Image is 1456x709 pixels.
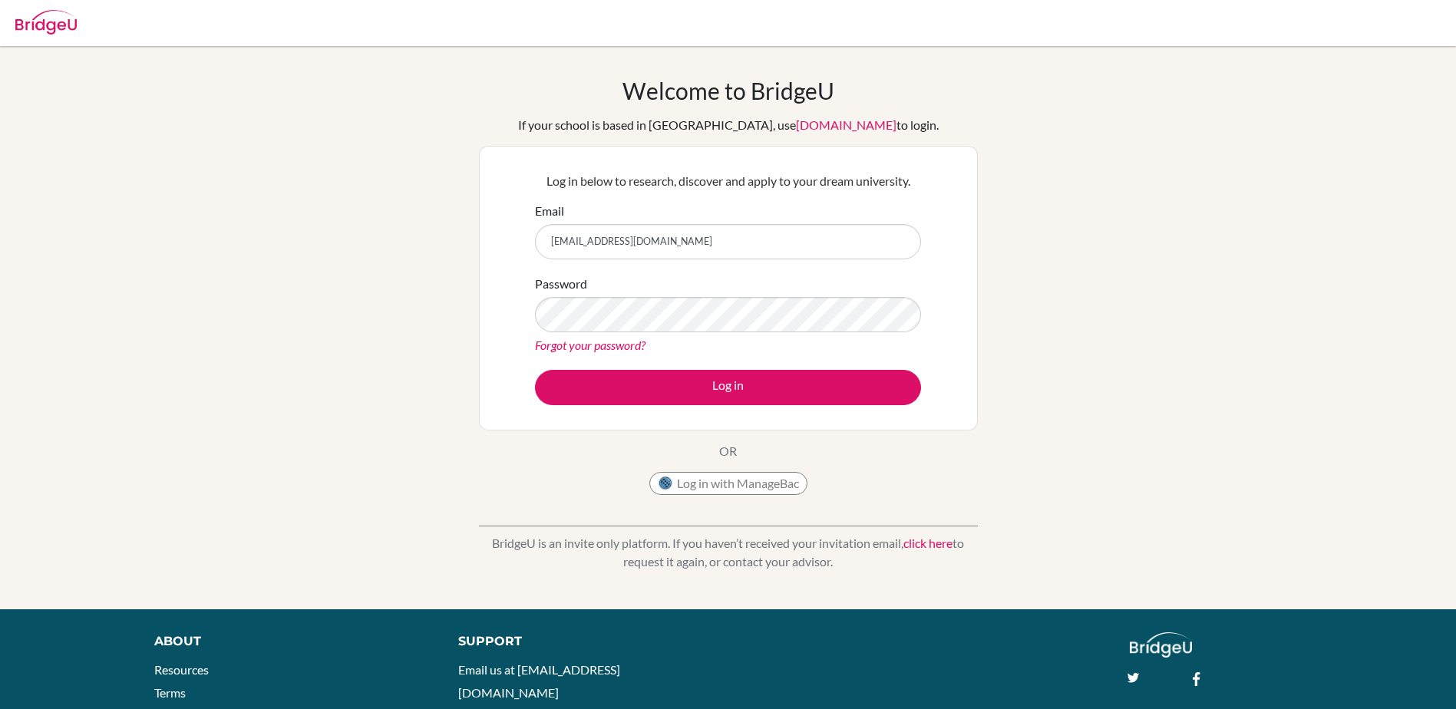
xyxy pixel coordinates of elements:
[535,275,587,293] label: Password
[535,338,645,352] a: Forgot your password?
[649,472,807,495] button: Log in with ManageBac
[154,685,186,700] a: Terms
[1130,632,1192,658] img: logo_white@2x-f4f0deed5e89b7ecb1c2cc34c3e3d731f90f0f143d5ea2071677605dd97b5244.png
[796,117,896,132] a: [DOMAIN_NAME]
[903,536,953,550] a: click here
[535,202,564,220] label: Email
[479,534,978,571] p: BridgeU is an invite only platform. If you haven’t received your invitation email, to request it ...
[719,442,737,460] p: OR
[622,77,834,104] h1: Welcome to BridgeU
[154,632,424,651] div: About
[458,662,620,700] a: Email us at [EMAIL_ADDRESS][DOMAIN_NAME]
[535,172,921,190] p: Log in below to research, discover and apply to your dream university.
[535,370,921,405] button: Log in
[15,10,77,35] img: Bridge-U
[458,632,710,651] div: Support
[518,116,939,134] div: If your school is based in [GEOGRAPHIC_DATA], use to login.
[154,662,209,677] a: Resources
